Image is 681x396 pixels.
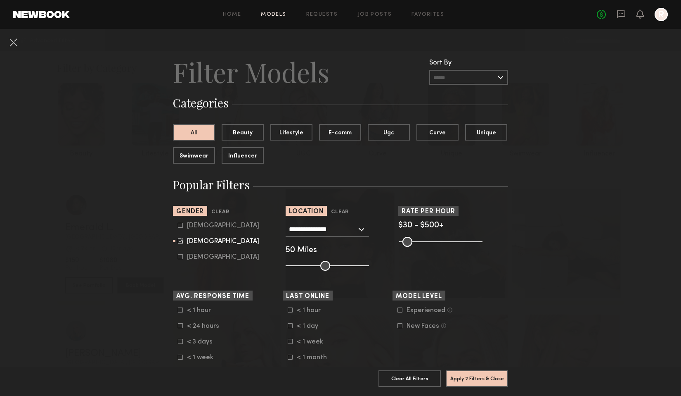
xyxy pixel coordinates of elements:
a: Home [223,12,241,17]
div: New Faces [407,324,439,329]
div: < 1 hour [297,308,329,313]
button: Influencer [222,147,264,164]
div: [DEMOGRAPHIC_DATA] [187,223,259,228]
button: Lifestyle [270,124,312,141]
a: Requests [306,12,338,17]
a: R [655,8,668,21]
button: Swimwear [173,147,215,164]
h3: Categories [173,95,508,111]
div: 50 Miles [286,247,395,254]
button: Clear [331,208,349,217]
h3: Popular Filters [173,177,508,193]
span: Rate per Hour [402,209,455,215]
button: Clear [211,208,229,217]
button: Ugc [368,124,410,141]
span: $30 - $500+ [398,222,443,229]
span: Model Level [396,293,442,300]
div: < 3 days [187,339,219,344]
a: Favorites [411,12,444,17]
div: < 24 hours [187,324,219,329]
div: < 1 day [297,324,329,329]
button: Unique [465,124,507,141]
div: < 1 week [187,355,219,360]
common-close-button: Cancel [7,36,20,50]
button: Cancel [7,36,20,49]
div: Experienced [407,308,445,313]
button: All [173,124,215,141]
button: Beauty [222,124,264,141]
button: E-comm [319,124,361,141]
span: Last Online [286,293,329,300]
a: Job Posts [358,12,392,17]
button: Clear All Filters [378,370,441,387]
button: Curve [416,124,459,141]
h2: Filter Models [173,55,329,88]
span: Avg. Response Time [176,293,249,300]
span: Location [289,209,324,215]
a: Models [261,12,286,17]
div: < 1 hour [187,308,219,313]
div: < 1 month [297,355,329,360]
div: [DEMOGRAPHIC_DATA] [187,255,259,260]
div: Sort By [429,60,508,67]
div: [DEMOGRAPHIC_DATA] [187,239,259,244]
div: < 1 week [297,339,329,344]
button: Apply 2 Filters & Close [446,370,508,387]
span: Gender [176,209,204,215]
